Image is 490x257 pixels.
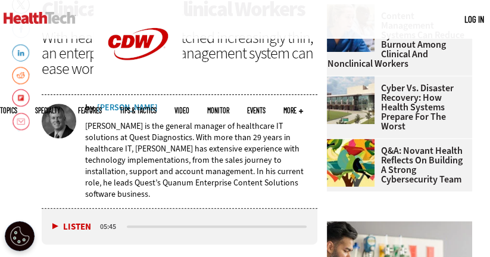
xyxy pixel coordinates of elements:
button: Open Preferences [5,221,35,251]
a: Tips & Tactics [120,107,157,114]
div: duration [98,221,125,232]
a: MonITor [207,107,229,114]
button: Listen [52,222,91,231]
a: Log in [464,14,484,24]
img: University of Vermont Medical Center’s main campus [327,76,374,124]
p: [PERSON_NAME] is the general manager of healthcare IT solutions at Quest Diagnostics. With more t... [85,120,317,200]
img: Home [4,12,76,24]
span: More [283,107,303,114]
a: Video [174,107,189,114]
div: Cookie Settings [5,221,35,251]
div: User menu [464,13,484,26]
img: abstract illustration of a tree [327,139,374,187]
div: media player [42,209,317,244]
a: Cyber vs. Disaster Recovery: How Health Systems Prepare for the Worst [327,83,465,131]
span: Specialty [35,107,60,114]
a: CDW [93,79,183,91]
a: Events [247,107,266,114]
a: Q&A: Novant Health Reflects on Building a Strong Cybersecurity Team [327,146,465,184]
a: Features [78,107,102,114]
a: abstract illustration of a tree [327,139,380,148]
